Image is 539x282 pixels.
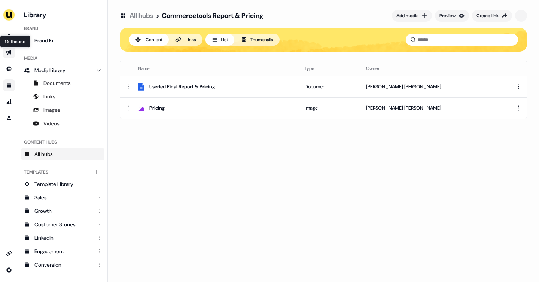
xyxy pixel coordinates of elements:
a: Media Library [21,64,104,76]
button: Links [169,34,202,46]
div: [PERSON_NAME] [PERSON_NAME] [366,104,509,112]
th: Owner [360,61,515,76]
div: Preview [439,12,456,19]
div: Growth [34,207,92,215]
div: Linkedin [34,234,92,242]
a: Go to prospects [3,30,15,42]
div: Sales [34,194,92,201]
div: Document [305,83,354,91]
a: Brand Kit [21,34,104,46]
div: Commercetools Report & Pricing [162,11,263,20]
div: Image [305,104,354,112]
span: Template Library [34,180,73,188]
a: Engagement [21,245,104,257]
a: Videos [21,117,104,129]
div: [PERSON_NAME] [PERSON_NAME] [366,83,509,91]
div: > [156,11,159,20]
a: Images [21,104,104,116]
div: Create link [476,12,499,19]
button: Thumbnails [234,34,280,46]
span: Links [43,93,55,100]
div: Pricing [149,104,165,112]
div: Content Hubs [21,136,104,148]
a: Customer Stories [21,218,104,230]
a: Go to experiments [3,112,15,124]
button: Add media [392,10,432,22]
span: Images [43,106,60,114]
a: Documents [21,77,104,89]
div: Media [21,52,104,64]
a: Go to outbound experience [3,46,15,58]
div: Links [186,36,196,43]
a: Growth [21,205,104,217]
a: Sales [21,191,104,203]
div: Add media [396,12,418,19]
span: Brand Kit [34,37,55,44]
button: Preview [435,10,469,22]
div: Conversion [34,261,92,269]
button: List [205,34,234,46]
a: Links [21,91,104,102]
a: Go to integrations [3,264,15,276]
button: Create link [472,10,512,22]
h3: Library [21,9,104,19]
a: Template Library [21,178,104,190]
div: Content [146,36,162,43]
a: Go to integrations [3,248,15,260]
a: All hubs [130,11,153,20]
a: All hubs [21,148,104,160]
th: Type [299,61,360,76]
div: Engagement [34,248,92,255]
div: Customer Stories [34,221,92,228]
span: Documents [43,79,71,87]
a: Go to attribution [3,96,15,108]
div: Templates [21,166,104,178]
a: Go to templates [3,79,15,91]
div: Brand [21,22,104,34]
a: Go to Inbound [3,63,15,75]
span: Media Library [34,67,66,74]
button: Content [129,34,169,46]
a: Linkedin [21,232,104,244]
th: Name [120,61,299,76]
div: Userled Final Report & Pricing [149,83,215,91]
span: All hubs [34,150,53,158]
span: Videos [43,120,60,127]
a: Conversion [21,259,104,271]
